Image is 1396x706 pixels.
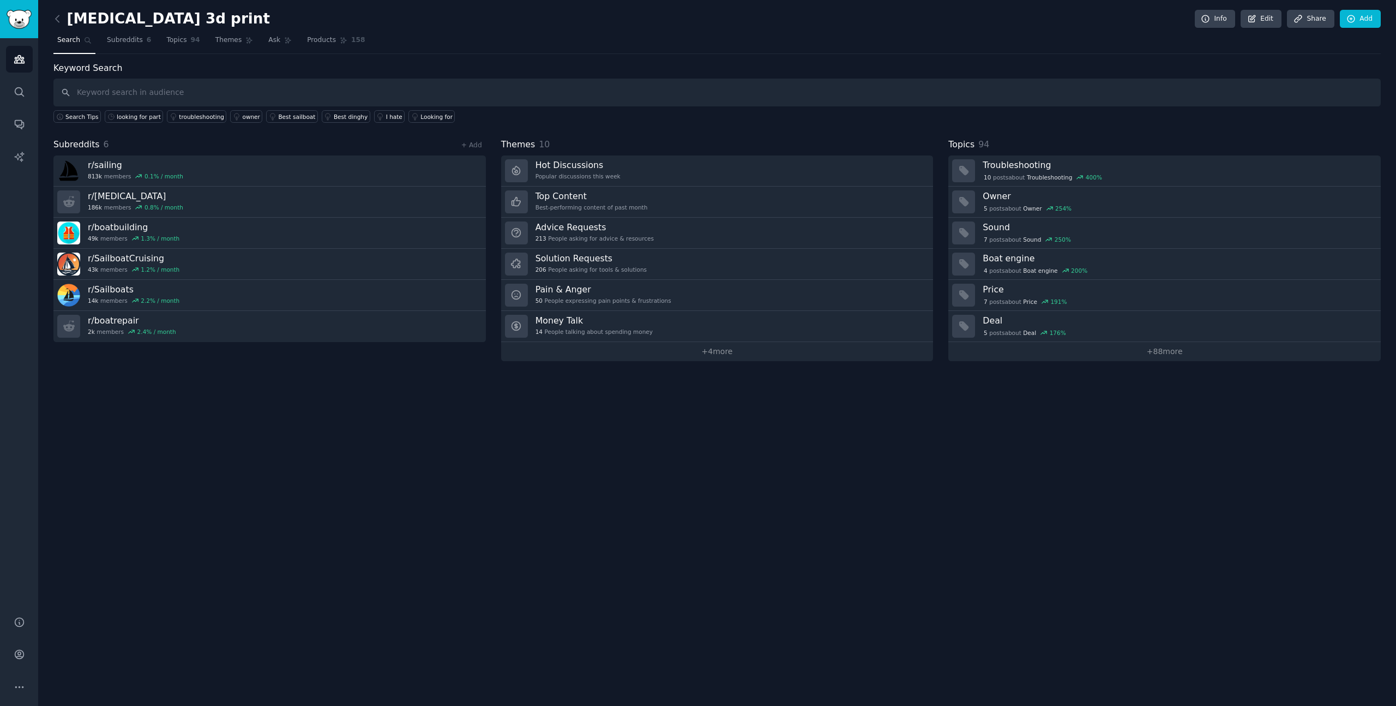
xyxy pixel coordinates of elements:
[948,249,1381,280] a: Boat engine4postsaboutBoat engine200%
[88,204,102,211] span: 186k
[322,110,370,123] a: Best dinghy
[53,280,486,311] a: r/Sailboats14kmembers2.2% / month
[501,155,934,187] a: Hot DiscussionsPopular discussions this week
[88,266,98,273] span: 43k
[163,32,203,54] a: Topics94
[88,159,183,171] h3: r/ sailing
[88,284,179,295] h3: r/ Sailboats
[167,110,226,123] a: troubleshooting
[334,113,368,121] div: Best dinghy
[145,204,183,211] div: 0.8 % / month
[535,204,648,211] div: Best-performing content of past month
[230,110,262,123] a: owner
[88,235,98,242] span: 49k
[948,218,1381,249] a: Sound7postsaboutSound250%
[535,284,671,295] h3: Pain & Anger
[1027,173,1072,181] span: Troubleshooting
[191,35,200,45] span: 94
[539,139,550,149] span: 10
[501,342,934,361] a: +4more
[1050,329,1066,337] div: 176 %
[103,32,155,54] a: Subreddits6
[1071,267,1087,274] div: 200 %
[501,138,535,152] span: Themes
[983,159,1373,171] h3: Troubleshooting
[1050,298,1067,306] div: 191 %
[535,222,654,233] h3: Advice Requests
[1195,10,1235,28] a: Info
[53,218,486,249] a: r/boatbuilding49kmembers1.3% / month
[984,236,988,243] span: 7
[948,311,1381,342] a: Deal5postsaboutDeal176%
[266,110,317,123] a: Best sailboat
[53,138,100,152] span: Subreddits
[88,190,183,202] h3: r/ [MEDICAL_DATA]
[978,139,989,149] span: 94
[179,113,224,121] div: troubleshooting
[88,172,102,180] span: 813k
[53,249,486,280] a: r/SailboatCruising43kmembers1.2% / month
[88,297,179,304] div: members
[264,32,296,54] a: Ask
[53,110,101,123] button: Search Tips
[307,35,336,45] span: Products
[88,222,179,233] h3: r/ boatbuilding
[53,79,1381,106] input: Keyword search in audience
[983,328,1067,338] div: post s about
[984,173,991,181] span: 10
[117,113,161,121] div: looking for part
[105,110,163,123] a: looking for part
[535,172,621,180] div: Popular discussions this week
[1023,329,1036,337] span: Deal
[88,172,183,180] div: members
[461,141,482,149] a: + Add
[501,218,934,249] a: Advice Requests213People asking for advice & resources
[948,280,1381,311] a: Price7postsaboutPrice191%
[983,222,1373,233] h3: Sound
[983,297,1068,307] div: post s about
[212,32,257,54] a: Themes
[535,328,653,336] div: People talking about spending money
[535,190,648,202] h3: Top Content
[1023,298,1037,306] span: Price
[984,298,988,306] span: 7
[104,139,109,149] span: 6
[1241,10,1281,28] a: Edit
[7,10,32,29] img: GummySearch logo
[57,222,80,244] img: boatbuilding
[242,113,260,121] div: owner
[57,253,80,276] img: SailboatCruising
[57,284,80,307] img: Sailboats
[53,311,486,342] a: r/boatrepair2kmembers2.4% / month
[983,172,1103,182] div: post s about
[141,266,179,273] div: 1.2 % / month
[535,235,546,242] span: 213
[984,267,988,274] span: 4
[983,266,1088,276] div: post s about
[1023,236,1041,243] span: Sound
[408,110,455,123] a: Looking for
[535,297,671,304] div: People expressing pain points & frustrations
[1340,10,1381,28] a: Add
[53,10,270,28] h2: [MEDICAL_DATA] 3d print
[501,280,934,311] a: Pain & Anger50People expressing pain points & frustrations
[535,266,647,273] div: People asking for tools & solutions
[303,32,369,54] a: Products158
[53,155,486,187] a: r/sailing813kmembers0.1% / month
[984,329,988,337] span: 5
[1086,173,1102,181] div: 400 %
[215,35,242,45] span: Themes
[535,159,621,171] h3: Hot Discussions
[107,35,143,45] span: Subreddits
[984,205,988,212] span: 5
[501,311,934,342] a: Money Talk14People talking about spending money
[88,266,179,273] div: members
[983,253,1373,264] h3: Boat engine
[137,328,176,336] div: 2.4 % / month
[53,187,486,218] a: r/[MEDICAL_DATA]186kmembers0.8% / month
[983,204,1072,213] div: post s about
[88,315,176,326] h3: r/ boatrepair
[141,235,179,242] div: 1.3 % / month
[1287,10,1334,28] a: Share
[983,235,1072,244] div: post s about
